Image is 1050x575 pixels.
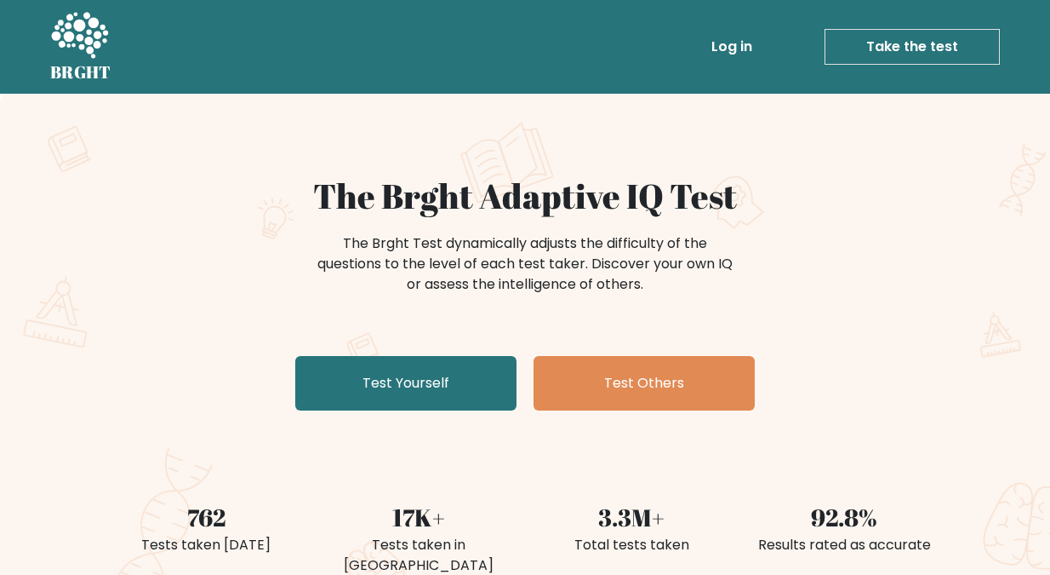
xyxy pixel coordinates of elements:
[50,62,111,83] h5: BRGHT
[50,7,111,87] a: BRGHT
[110,535,302,555] div: Tests taken [DATE]
[312,233,738,295] div: The Brght Test dynamically adjusts the difficulty of the questions to the level of each test take...
[825,29,1000,65] a: Take the test
[110,499,302,535] div: 762
[534,356,755,411] a: Test Others
[535,499,728,535] div: 3.3M+
[705,30,759,64] a: Log in
[295,356,516,411] a: Test Yourself
[535,535,728,555] div: Total tests taken
[110,175,940,216] h1: The Brght Adaptive IQ Test
[322,499,515,535] div: 17K+
[748,535,940,555] div: Results rated as accurate
[748,499,940,535] div: 92.8%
